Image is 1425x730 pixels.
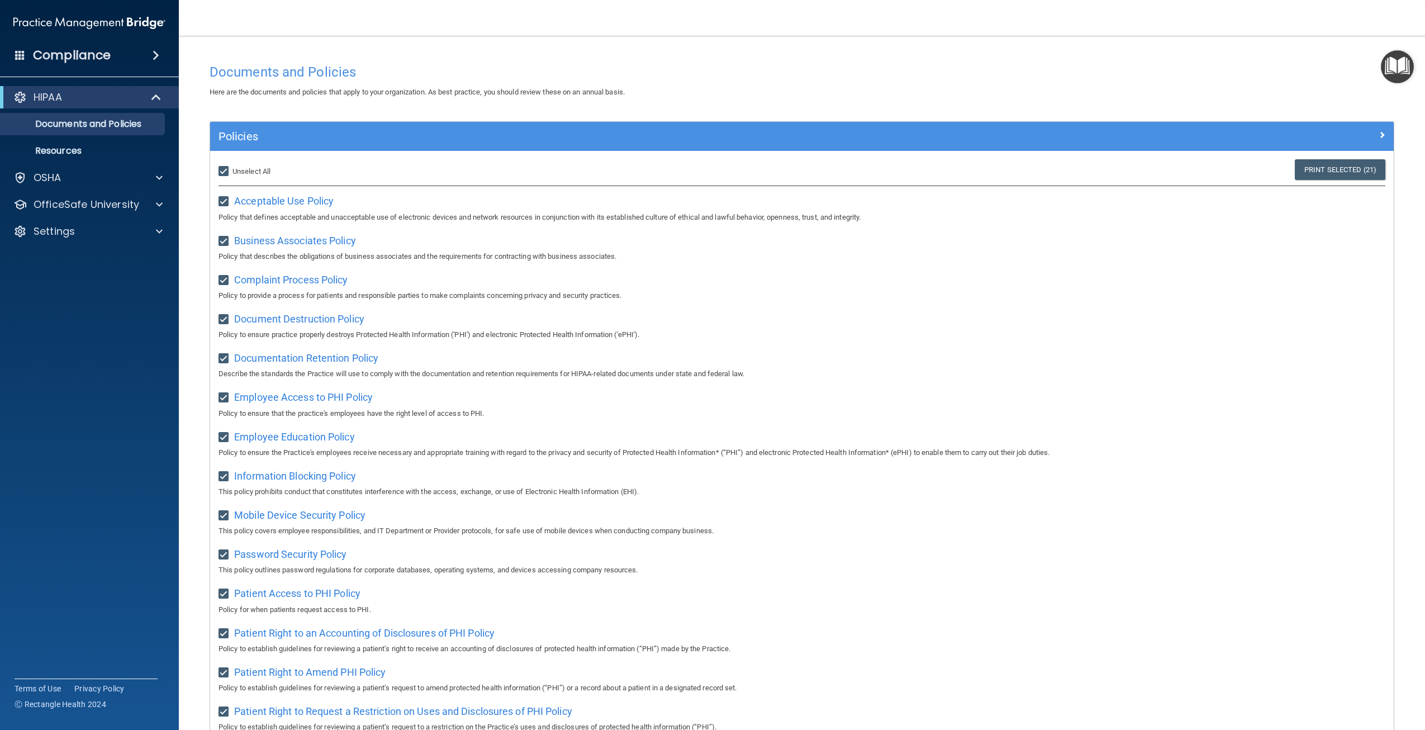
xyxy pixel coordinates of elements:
p: Policy to ensure that the practice's employees have the right level of access to PHI. [218,407,1385,420]
a: OfficeSafe University [13,198,163,211]
span: Mobile Device Security Policy [234,509,365,521]
span: Ⓒ Rectangle Health 2024 [15,699,106,710]
span: Patient Right to Amend PHI Policy [234,666,386,678]
span: Employee Education Policy [234,431,355,443]
iframe: Drift Widget Chat Controller [1369,653,1412,695]
p: Policy that describes the obligations of business associates and the requirements for contracting... [218,250,1385,263]
p: Resources [7,145,160,157]
p: This policy outlines password regulations for corporate databases, operating systems, and devices... [218,563,1385,577]
a: HIPAA [13,91,162,104]
p: Documents and Policies [7,118,160,130]
p: Policy to establish guidelines for reviewing a patient’s request to amend protected health inform... [218,681,1385,695]
a: OSHA [13,171,163,184]
p: OSHA [34,171,61,184]
p: This policy covers employee responsibilities, and IT Department or Provider protocols, for safe u... [218,524,1385,538]
img: PMB logo [13,12,165,34]
a: Settings [13,225,163,238]
a: Print Selected (21) [1295,159,1385,180]
span: Business Associates Policy [234,235,356,247]
button: Open Resource Center [1381,50,1414,83]
span: Acceptable Use Policy [234,195,334,207]
span: Patient Access to PHI Policy [234,587,360,599]
input: Unselect All [218,167,231,176]
a: Terms of Use [15,683,61,694]
p: Policy for when patients request access to PHI. [218,603,1385,617]
span: Information Blocking Policy [234,470,356,482]
h4: Documents and Policies [210,65,1394,79]
a: Privacy Policy [74,683,125,694]
p: Policy to ensure the Practice's employees receive necessary and appropriate training with regard ... [218,446,1385,459]
span: Patient Right to an Accounting of Disclosures of PHI Policy [234,627,495,639]
h5: Policies [218,130,1090,143]
span: Unselect All [232,167,270,176]
span: Document Destruction Policy [234,313,364,325]
p: Policy to ensure practice properly destroys Protected Health Information ('PHI') and electronic P... [218,328,1385,342]
p: Settings [34,225,75,238]
span: Complaint Process Policy [234,274,348,286]
a: Policies [218,127,1385,145]
p: HIPAA [34,91,62,104]
p: Policy to provide a process for patients and responsible parties to make complaints concerning pr... [218,289,1385,302]
p: Describe the standards the Practice will use to comply with the documentation and retention requi... [218,367,1385,381]
span: Employee Access to PHI Policy [234,391,373,403]
p: Policy to establish guidelines for reviewing a patient’s right to receive an accounting of disclo... [218,642,1385,656]
span: Documentation Retention Policy [234,352,378,364]
p: OfficeSafe University [34,198,139,211]
span: Here are the documents and policies that apply to your organization. As best practice, you should... [210,88,625,96]
p: Policy that defines acceptable and unacceptable use of electronic devices and network resources i... [218,211,1385,224]
span: Password Security Policy [234,548,346,560]
h4: Compliance [33,48,111,63]
span: Patient Right to Request a Restriction on Uses and Disclosures of PHI Policy [234,705,572,717]
p: This policy prohibits conduct that constitutes interference with the access, exchange, or use of ... [218,485,1385,499]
